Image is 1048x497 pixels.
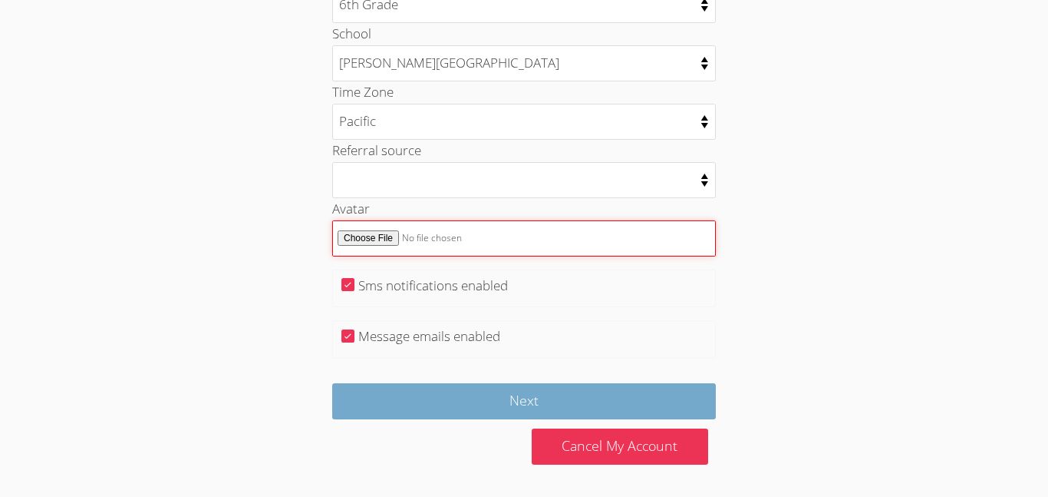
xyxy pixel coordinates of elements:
[332,83,394,101] label: Time Zone
[332,200,370,217] label: Avatar
[332,141,421,159] label: Referral source
[358,277,508,294] label: Sms notifications enabled
[532,429,708,465] a: Cancel My Account
[332,383,716,419] input: Next
[332,25,371,42] label: School
[358,327,500,345] label: Message emails enabled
